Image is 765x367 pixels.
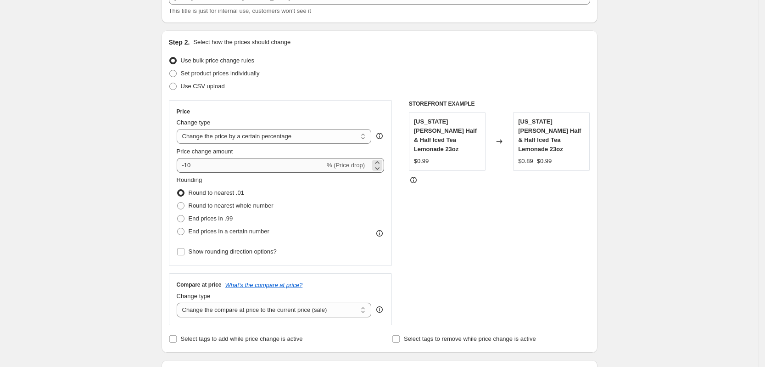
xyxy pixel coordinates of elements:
h3: Compare at price [177,281,222,288]
span: Use CSV upload [181,83,225,90]
span: Change type [177,293,211,299]
span: Price change amount [177,148,233,155]
span: Use bulk price change rules [181,57,254,64]
p: Select how the prices should change [193,38,290,47]
span: % (Price drop) [327,162,365,169]
button: What's the compare at price? [225,282,303,288]
span: Rounding [177,176,202,183]
span: [US_STATE] [PERSON_NAME] Half & Half Iced Tea Lemonade 23oz [518,118,581,152]
span: Select tags to remove while price change is active [404,335,536,342]
div: help [375,131,384,141]
span: End prices in a certain number [189,228,269,235]
h2: Step 2. [169,38,190,47]
div: help [375,305,384,314]
span: Change type [177,119,211,126]
span: [US_STATE] [PERSON_NAME] Half & Half Iced Tea Lemonade 23oz [414,118,477,152]
span: End prices in .99 [189,215,233,222]
h6: STOREFRONT EXAMPLE [409,100,590,107]
span: This title is just for internal use, customers won't see it [169,7,311,14]
div: $0.89 [518,157,533,166]
input: -15 [177,158,325,173]
div: $0.99 [414,157,429,166]
strike: $0.99 [537,157,552,166]
span: Select tags to add while price change is active [181,335,303,342]
span: Set product prices individually [181,70,260,77]
h3: Price [177,108,190,115]
span: Show rounding direction options? [189,248,277,255]
span: Round to nearest whole number [189,202,274,209]
span: Round to nearest .01 [189,189,244,196]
